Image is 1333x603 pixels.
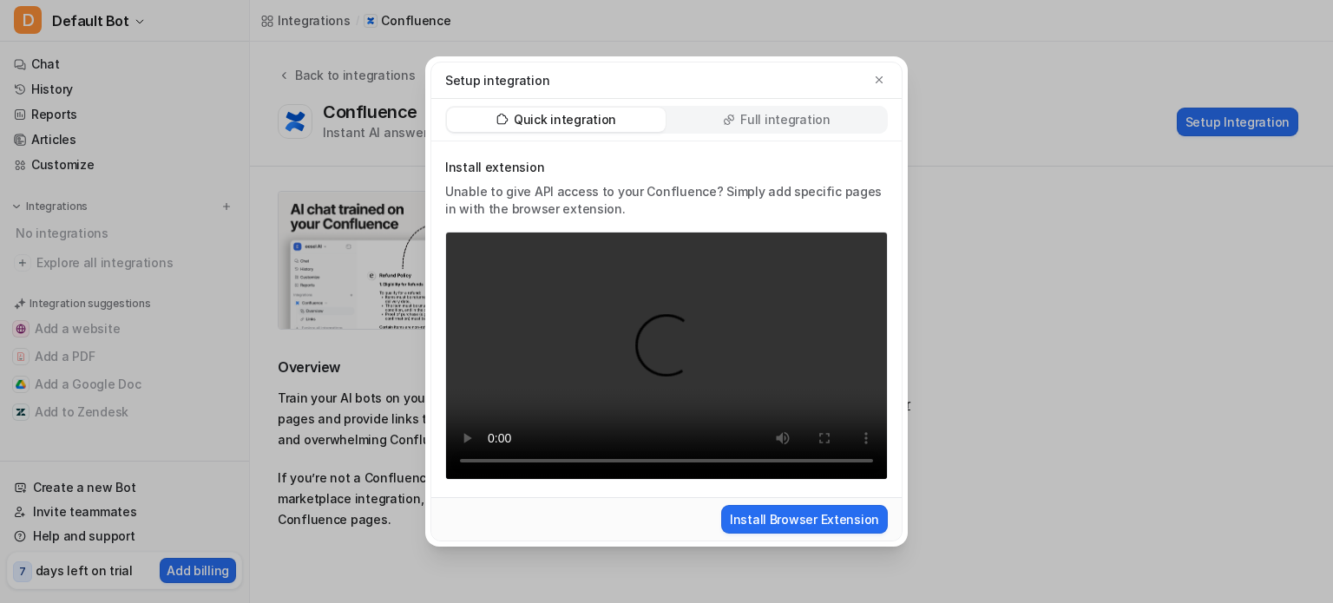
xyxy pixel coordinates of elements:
p: Setup integration [445,71,549,89]
p: Install extension [445,159,888,176]
p: Full integration [740,111,831,128]
button: Install Browser Extension [721,505,888,534]
p: Quick integration [514,111,616,128]
div: Unable to give API access to your Confluence? Simply add specific pages in with the browser exten... [445,183,888,218]
video: Your browser does not support the video tag. [445,232,888,481]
